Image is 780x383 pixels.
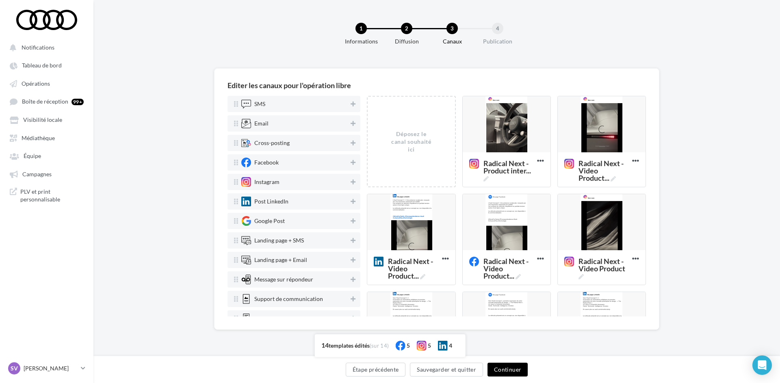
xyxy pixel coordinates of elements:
[254,316,281,321] div: Document
[24,153,41,160] span: Équipe
[426,37,478,45] div: Canaux
[329,342,370,349] span: templates édités
[5,40,85,54] button: Notifications
[254,257,307,263] div: Landing page + Email
[23,117,62,123] span: Visibilité locale
[355,23,367,34] div: 1
[410,363,483,377] button: Sauvegarder et quitter
[254,101,265,107] div: SMS
[22,171,52,177] span: Campagnes
[381,37,433,45] div: Diffusion
[6,361,87,376] a: SV [PERSON_NAME]
[446,23,458,34] div: 3
[254,218,285,224] div: Google Post
[254,277,313,282] div: Message sur répondeur
[24,364,78,372] p: [PERSON_NAME]
[578,160,629,182] span: Radical Next - Video Product
[390,130,433,154] div: Déposez le canal souhaité ici
[254,140,290,146] div: Cross-posting
[254,179,279,185] div: Instagram
[20,188,84,203] span: PLV et print personnalisable
[71,99,84,105] div: 99+
[11,364,18,372] span: SV
[564,160,632,169] span: Radical Next - Video Product "Cut Down"
[254,238,304,243] div: Landing page + SMS
[254,160,279,165] div: Facebook
[752,355,772,375] div: Open Intercom Messenger
[578,257,629,279] span: Radical Next - Video Product
[483,257,534,279] span: Radical Next - Video Product
[22,62,62,69] span: Tableau de bord
[5,130,89,145] a: Médiathèque
[428,342,431,350] div: 5
[526,166,531,175] span: ...
[483,160,534,182] span: Radical Next - Product inter
[401,23,412,34] div: 2
[5,58,89,72] a: Tableau de bord
[5,184,89,207] a: PLV et print personnalisable
[346,363,406,377] button: Étape précédente
[254,199,288,204] div: Post LinkedIn
[449,342,452,350] div: 4
[5,94,89,109] a: Boîte de réception 99+
[22,80,50,87] span: Opérations
[374,257,442,266] span: Radical Next - Video Product "Cut Down"
[321,341,329,349] span: 14
[335,37,387,45] div: Informations
[254,121,269,126] div: Email
[370,342,389,349] span: (sur 14)
[492,23,503,34] div: 4
[5,76,89,91] a: Opérations
[469,160,537,169] span: Radical Next - Product interior
[5,167,89,181] a: Campagnes
[5,148,89,163] a: Équipe
[407,342,410,350] div: 5
[22,134,55,141] span: Médiathèque
[22,98,68,105] span: Boîte de réception
[254,296,323,302] div: Support de communication
[472,37,524,45] div: Publication
[227,82,351,89] div: Editer les canaux pour l'opération libre
[22,44,54,51] span: Notifications
[564,257,632,266] span: Radical Next - Video Product
[5,112,89,127] a: Visibilité locale
[388,257,438,279] span: Radical Next - Video Product
[469,257,537,266] span: Radical Next - Video Product "Cut Down"
[487,363,528,377] button: Continuer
